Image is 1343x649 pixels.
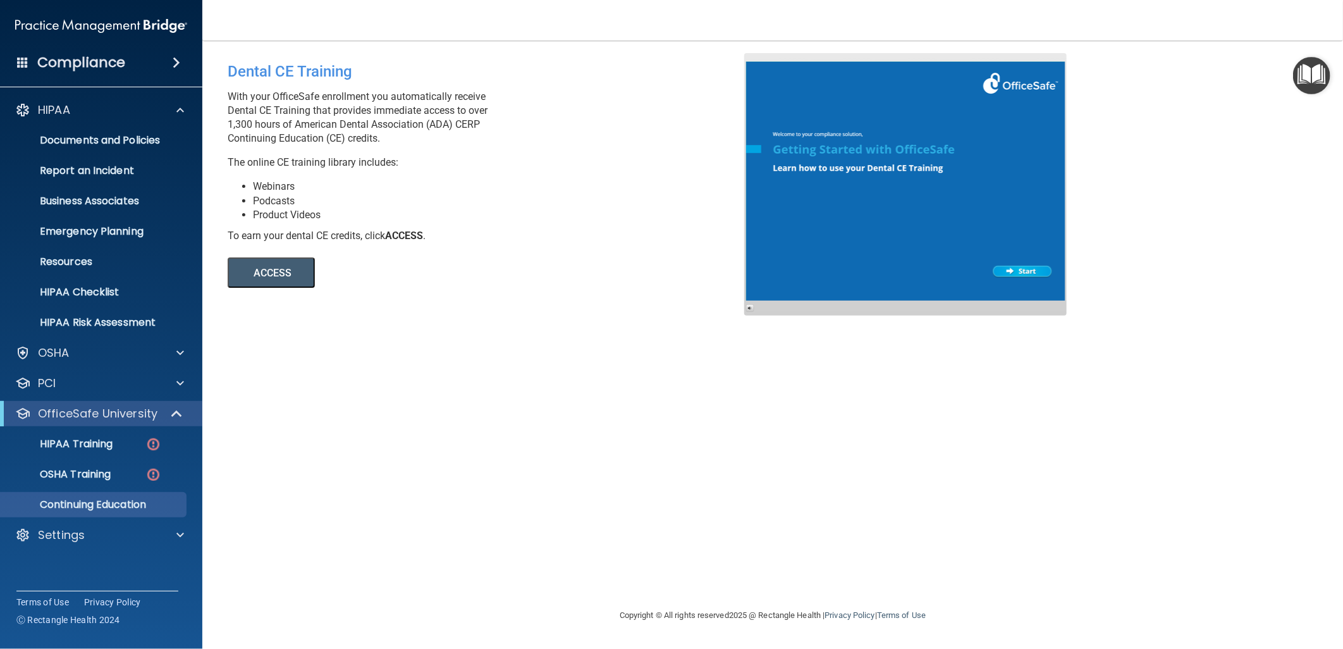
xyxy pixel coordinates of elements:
p: The online CE training library includes: [228,156,754,170]
a: Privacy Policy [84,596,141,609]
div: Copyright © All rights reserved 2025 @ Rectangle Health | | [542,595,1003,636]
p: HIPAA Risk Assessment [8,316,181,329]
p: Documents and Policies [8,134,181,147]
button: Open Resource Center [1293,57,1330,94]
p: Resources [8,256,181,268]
a: ACCESS [228,269,573,278]
a: OSHA [15,345,184,361]
a: PCI [15,376,184,391]
b: ACCESS [385,230,423,242]
a: OfficeSafe University [15,406,183,421]
p: Continuing Education [8,498,181,511]
li: Product Videos [253,208,754,222]
a: Terms of Use [877,610,926,620]
img: PMB logo [15,13,187,39]
h4: Compliance [37,54,125,71]
p: OSHA [38,345,70,361]
div: To earn your dental CE credits, click . [228,229,754,243]
p: OSHA Training [8,468,111,481]
a: Privacy Policy [825,610,874,620]
img: danger-circle.6113f641.png [145,467,161,483]
p: With your OfficeSafe enrollment you automatically receive Dental CE Training that provides immedi... [228,90,754,145]
p: PCI [38,376,56,391]
p: Business Associates [8,195,181,207]
button: ACCESS [228,257,315,288]
p: Settings [38,528,85,543]
p: HIPAA Checklist [8,286,181,299]
li: Webinars [253,180,754,194]
span: Ⓒ Rectangle Health 2024 [16,614,120,626]
p: HIPAA [38,102,70,118]
p: HIPAA Training [8,438,113,450]
p: Report an Incident [8,164,181,177]
a: Settings [15,528,184,543]
img: danger-circle.6113f641.png [145,436,161,452]
div: Dental CE Training [228,53,754,90]
li: Podcasts [253,194,754,208]
a: HIPAA [15,102,184,118]
p: OfficeSafe University [38,406,157,421]
p: Emergency Planning [8,225,181,238]
a: Terms of Use [16,596,69,609]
